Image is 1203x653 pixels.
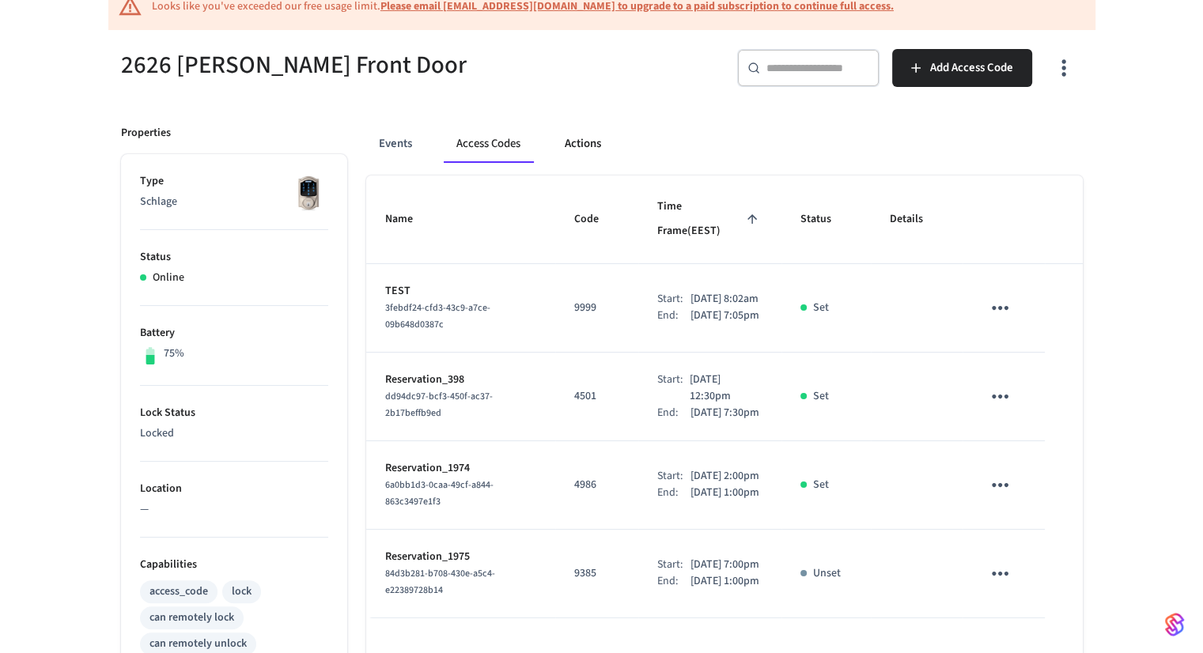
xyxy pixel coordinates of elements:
p: [DATE] 12:30pm [690,372,762,405]
p: TEST [385,283,536,300]
div: access_code [149,583,208,600]
div: can remotely unlock [149,636,247,652]
p: Reservation_1974 [385,460,536,477]
p: Set [813,477,829,493]
p: 4986 [574,477,619,493]
button: Access Codes [444,125,533,163]
div: ant example [366,125,1083,163]
button: Actions [552,125,614,163]
span: dd94dc97-bcf3-450f-ac37-2b17beffb9ed [385,390,493,420]
span: Name [385,207,433,232]
p: [DATE] 7:00pm [690,557,759,573]
p: Type [140,173,328,190]
p: Locked [140,425,328,442]
p: [DATE] 8:02am [690,291,758,308]
p: Schlage [140,194,328,210]
img: SeamLogoGradient.69752ec5.svg [1165,612,1184,637]
table: sticky table [366,176,1083,618]
span: 6a0bb1d3-0caa-49cf-a844-863c3497e1f3 [385,478,494,508]
p: Reservation_1975 [385,549,536,565]
p: [DATE] 2:00pm [690,468,759,485]
div: Start: [657,468,690,485]
p: Battery [140,325,328,342]
div: can remotely lock [149,610,234,626]
p: [DATE] 7:30pm [690,405,759,421]
span: Code [574,207,619,232]
button: Events [366,125,425,163]
p: [DATE] 1:00pm [690,573,759,590]
div: Start: [657,557,690,573]
div: Start: [657,372,690,405]
p: Online [153,270,184,286]
button: Add Access Code [892,49,1032,87]
div: Start: [657,291,690,308]
p: [DATE] 7:05pm [690,308,759,324]
p: 75% [164,345,184,362]
p: Capabilities [140,557,328,573]
p: Unset [813,565,841,582]
span: Time Frame(EEST) [657,194,762,244]
p: Set [813,388,829,405]
div: End: [657,405,690,421]
div: lock [232,583,252,600]
h5: 2626 [PERSON_NAME] Front Door [121,49,592,81]
span: 84d3b281-b708-430e-a5c4-e22389728b14 [385,567,495,597]
div: End: [657,573,690,590]
p: Reservation_398 [385,372,536,388]
p: Status [140,249,328,266]
p: Lock Status [140,405,328,421]
div: End: [657,485,690,501]
div: End: [657,308,690,324]
span: Status [800,207,852,232]
img: Schlage Sense Smart Deadbolt with Camelot Trim, Front [289,173,328,213]
p: Properties [121,125,171,142]
span: Details [890,207,944,232]
p: Location [140,481,328,497]
p: 9999 [574,300,619,316]
p: Set [813,300,829,316]
p: 4501 [574,388,619,405]
p: [DATE] 1:00pm [690,485,759,501]
p: 9385 [574,565,619,582]
span: Add Access Code [930,58,1013,78]
p: — [140,501,328,518]
span: 3febdf24-cfd3-43c9-a7ce-09b648d0387c [385,301,490,331]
